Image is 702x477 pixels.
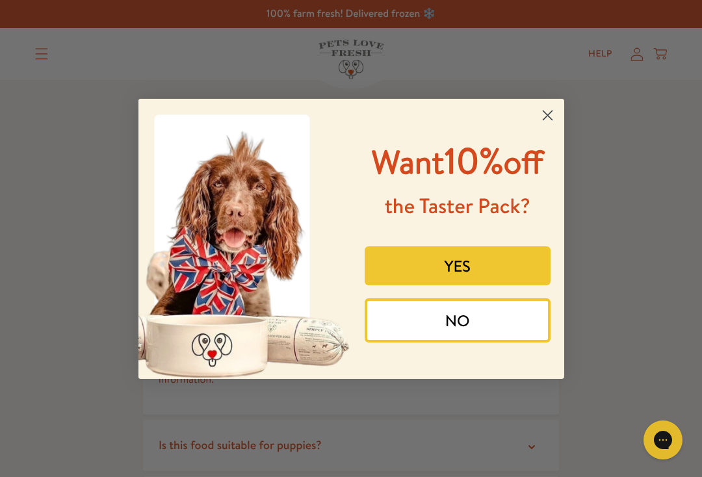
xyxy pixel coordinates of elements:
[536,104,559,127] button: Close dialog
[365,246,551,285] button: YES
[372,140,445,185] span: Want
[365,298,551,342] button: NO
[637,416,689,464] iframe: Gorgias live chat messenger
[503,140,543,185] span: off
[372,135,544,185] span: 10%
[138,99,352,379] img: 8afefe80-1ef6-417a-b86b-9520c2248d41.jpeg
[385,192,530,220] span: the Taster Pack?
